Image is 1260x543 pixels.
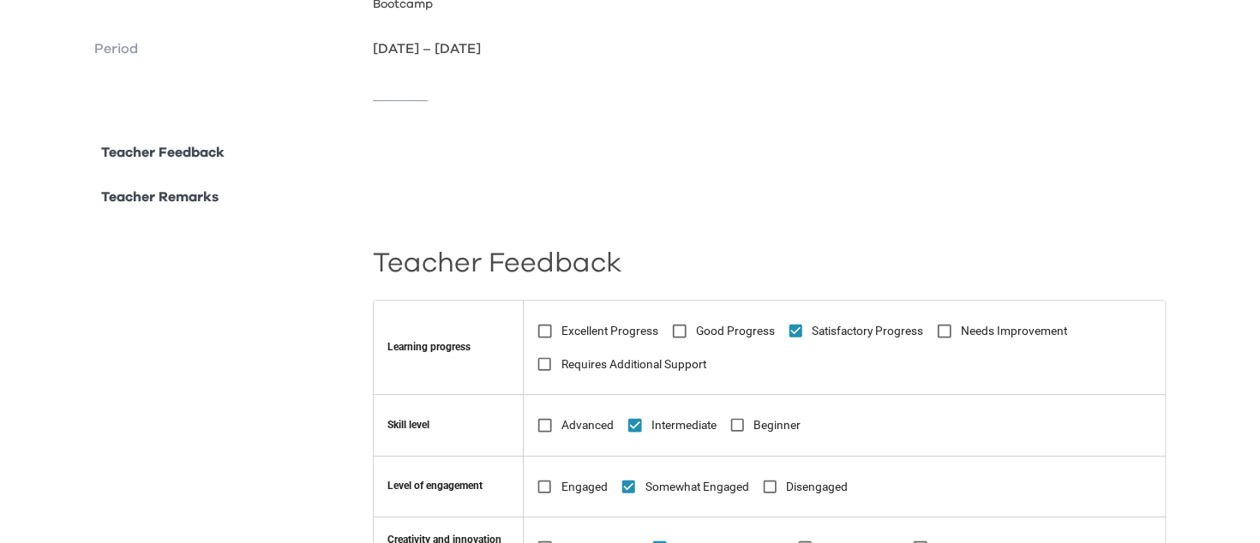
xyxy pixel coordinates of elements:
[561,355,706,373] span: Requires Additional Support
[94,39,359,59] p: Period
[645,478,749,496] span: Somewhat Engaged
[753,416,801,434] span: Beginner
[373,301,524,395] th: Learning progress
[373,395,524,456] td: Skill level
[373,255,1167,272] h2: Teacher Feedback
[373,456,524,517] td: Level of engagement
[812,322,923,340] span: Satisfactory Progress
[373,39,1167,59] p: [DATE] – [DATE]
[961,322,1067,340] span: Needs Improvement
[696,322,775,340] span: Good Progress
[101,187,219,207] p: Teacher Remarks
[786,478,848,496] span: Disengaged
[561,416,614,434] span: Advanced
[561,478,608,496] span: Engaged
[651,416,717,434] span: Intermediate
[561,322,658,340] span: Excellent Progress
[101,142,225,163] p: Teacher Feedback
